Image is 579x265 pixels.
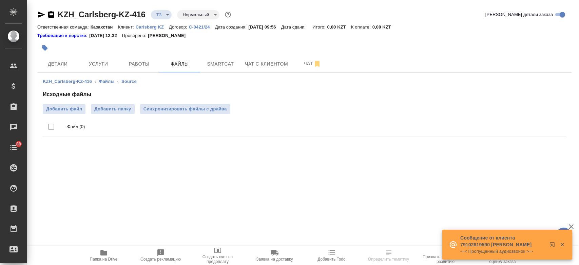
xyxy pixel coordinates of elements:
button: Доп статусы указывают на важность/срочность заказа [224,10,232,19]
span: [PERSON_NAME] детали заказа [485,11,553,18]
li: ‹ [95,78,96,85]
a: Source [121,79,137,84]
p: Сообщение от клиента 79102819590 [PERSON_NAME] [460,234,545,248]
div: Нажми, чтобы открыть папку с инструкцией [37,32,89,39]
div: ТЗ [151,10,172,19]
button: Скопировать ссылку для ЯМессенджера [37,11,45,19]
svg: Отписаться [313,60,321,68]
button: ТЗ [154,12,164,18]
p: Казахстан [91,24,118,30]
button: Закрыть [555,242,569,248]
p: Итого: [312,24,327,30]
span: Smartcat [204,60,237,68]
p: Дата сдачи: [281,24,307,30]
a: Файлы [99,79,114,84]
button: Добавить папку [91,104,134,114]
p: -=< Пропущенный аудиозвонок >=- [460,248,545,255]
h4: Исходные файлы [43,90,566,99]
span: Файлы [163,60,196,68]
button: Скопировать ссылку [47,11,55,19]
label: Добавить файл [43,104,85,114]
a: С-0421/24 [189,24,215,30]
p: Договор: [169,24,189,30]
span: Детали [41,60,74,68]
p: Ответственная команда: [37,24,91,30]
p: [PERSON_NAME] [148,32,191,39]
p: [DATE] 12:32 [89,32,122,39]
button: Добавить тэг [37,40,52,55]
a: KZH_Carlsberg-KZ-416 [43,79,92,84]
span: Работы [123,60,155,68]
p: Файл (0) [67,123,561,130]
span: Чат с клиентом [245,60,288,68]
nav: breadcrumb [43,78,566,85]
span: 88 [12,141,25,147]
p: К оплате: [351,24,372,30]
button: 🙏 [555,228,572,245]
span: Добавить папку [94,106,131,112]
div: ТЗ [177,10,219,19]
a: KZH_Carlsberg-KZ-416 [58,10,146,19]
li: ‹ [117,78,119,85]
button: Открыть в новой вкладке [545,238,562,254]
p: Проверено: [122,32,148,39]
p: Дата создания: [215,24,248,30]
span: Чат [296,59,329,68]
p: 0,00 KZT [372,24,396,30]
a: 88 [2,139,25,156]
button: Синхронизировать файлы с драйва [140,104,230,114]
span: Синхронизировать файлы с драйва [143,106,227,112]
a: Требования к верстке: [37,32,89,39]
span: Услуги [82,60,115,68]
p: Клиент: [118,24,135,30]
p: 0,00 KZT [327,24,351,30]
span: Добавить файл [46,106,82,112]
p: [DATE] 09:56 [248,24,281,30]
a: Carlsberg KZ [136,24,169,30]
button: Нормальный [180,12,211,18]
